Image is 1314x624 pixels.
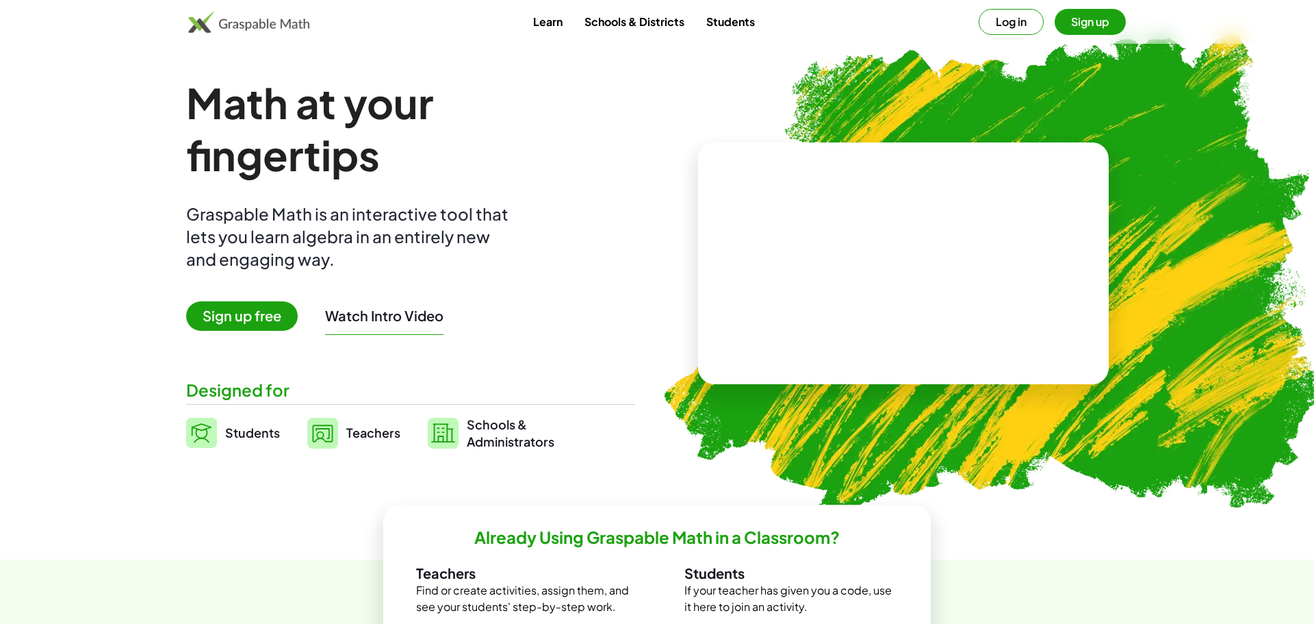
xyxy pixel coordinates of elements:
a: Learn [522,9,574,34]
h2: Already Using Graspable Math in a Classroom? [474,527,840,548]
button: Watch Intro Video [325,307,443,325]
video: What is this? This is dynamic math notation. Dynamic math notation plays a central role in how Gr... [801,212,1006,315]
button: Log in [979,9,1044,35]
button: Sign up [1055,9,1126,35]
img: svg%3e [186,418,217,448]
span: Sign up free [186,301,298,331]
div: Graspable Math is an interactive tool that lets you learn algebra in an entirely new and engaging... [186,203,515,271]
span: Schools & Administrators [467,416,554,450]
img: svg%3e [428,418,459,449]
img: svg%3e [307,418,338,449]
div: Designed for [186,379,635,401]
a: Students [186,416,280,450]
h3: Teachers [416,564,630,582]
a: Schools &Administrators [428,416,554,450]
h1: Math at your fingertips [186,77,621,181]
a: Students [695,9,766,34]
span: Teachers [346,425,400,440]
h3: Students [684,564,898,582]
a: Schools & Districts [574,9,695,34]
a: Teachers [307,416,400,450]
p: Find or create activities, assign them, and see your students' step-by-step work. [416,582,630,615]
p: If your teacher has given you a code, use it here to join an activity. [684,582,898,615]
span: Students [225,425,280,440]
